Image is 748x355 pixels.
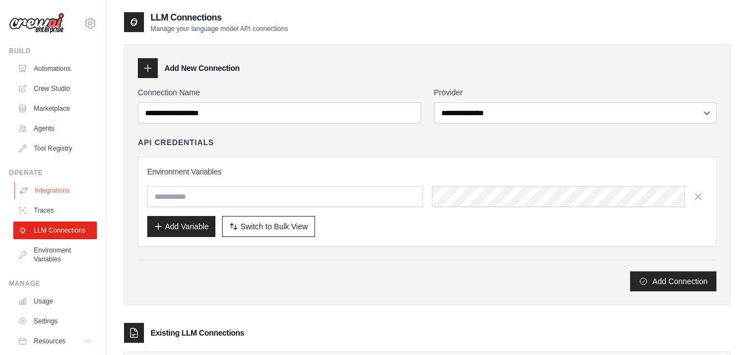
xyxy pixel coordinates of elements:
span: Resources [34,337,65,346]
h3: Existing LLM Connections [151,327,244,338]
a: Environment Variables [13,241,97,268]
a: Usage [13,292,97,310]
a: Automations [13,60,97,78]
div: Build [9,47,97,55]
h3: Add New Connection [164,63,240,74]
button: Resources [13,332,97,350]
img: Logo [9,13,64,34]
a: Marketplace [13,100,97,117]
a: Tool Registry [13,140,97,157]
button: Add Connection [630,271,716,291]
span: Switch to Bulk View [240,221,308,232]
div: Operate [9,168,97,177]
a: Settings [13,312,97,330]
a: LLM Connections [13,222,97,239]
button: Switch to Bulk View [222,216,315,237]
a: Agents [13,120,97,137]
div: Manage [9,279,97,288]
a: Traces [13,202,97,219]
button: Add Variable [147,216,215,237]
label: Provider [434,87,717,98]
a: Integrations [14,182,98,199]
h4: API Credentials [138,137,214,148]
label: Connection Name [138,87,421,98]
a: Crew Studio [13,80,97,97]
h3: Environment Variables [147,166,707,177]
p: Manage your language model API connections [151,24,288,33]
h2: LLM Connections [151,11,288,24]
